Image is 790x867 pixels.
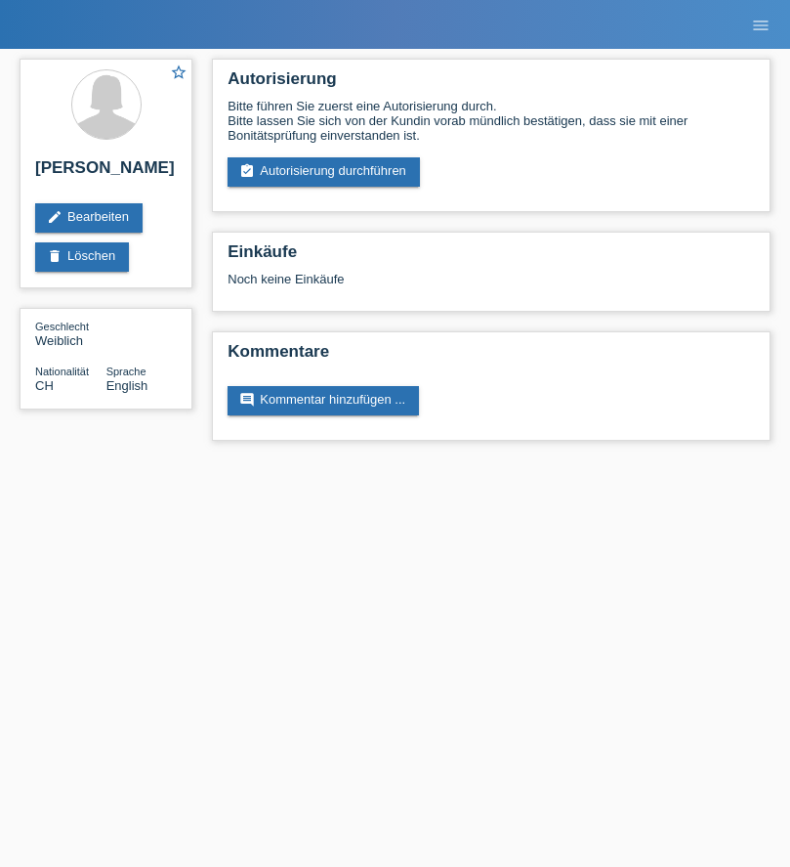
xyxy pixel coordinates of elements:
h2: Kommentare [228,342,755,371]
a: deleteLöschen [35,242,129,272]
span: Nationalität [35,366,89,377]
i: edit [47,209,62,225]
span: Sprache [106,366,146,377]
i: delete [47,248,62,264]
a: menu [741,19,780,30]
i: comment [239,392,255,408]
div: Bitte führen Sie zuerst eine Autorisierung durch. Bitte lassen Sie sich von der Kundin vorab münd... [228,99,755,143]
i: menu [751,16,770,35]
span: English [106,378,148,393]
div: Noch keine Einkäufe [228,272,755,301]
div: Weiblich [35,319,106,348]
i: assignment_turned_in [239,163,255,179]
a: commentKommentar hinzufügen ... [228,386,419,415]
h2: Autorisierung [228,69,755,99]
a: star_border [170,64,187,84]
h2: [PERSON_NAME] [35,158,177,188]
span: Schweiz [35,378,54,393]
h2: Einkäufe [228,242,755,272]
a: assignment_turned_inAutorisierung durchführen [228,157,420,187]
i: star_border [170,64,187,81]
span: Geschlecht [35,321,89,332]
a: editBearbeiten [35,203,143,233]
